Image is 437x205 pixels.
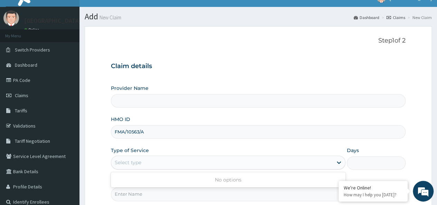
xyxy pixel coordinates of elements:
[98,15,121,20] small: New Claim
[3,10,19,26] img: User Image
[111,63,406,70] h3: Claim details
[15,47,50,53] span: Switch Providers
[344,185,402,191] div: We're Online!
[40,59,95,129] span: We're online!
[111,187,406,201] input: Enter Name
[113,3,130,20] div: Minimize live chat window
[24,27,41,32] a: Online
[111,37,406,45] p: Step 1 of 2
[387,15,405,20] a: Claims
[3,134,132,158] textarea: Type your message and hit 'Enter'
[13,35,28,52] img: d_794563401_company_1708531726252_794563401
[15,108,27,114] span: Tariffs
[344,192,402,198] p: How may I help you today?
[15,62,37,68] span: Dashboard
[111,147,149,154] label: Type of Service
[111,85,149,92] label: Provider Name
[15,138,50,144] span: Tariff Negotiation
[111,174,345,186] div: No options
[36,39,116,48] div: Chat with us now
[85,12,432,21] h1: Add
[111,116,130,123] label: HMO ID
[115,159,141,166] div: Select type
[24,18,81,24] p: [GEOGRAPHIC_DATA]
[354,15,379,20] a: Dashboard
[406,15,432,20] li: New Claim
[111,125,406,139] input: Enter HMO ID
[347,147,359,154] label: Days
[15,92,28,99] span: Claims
